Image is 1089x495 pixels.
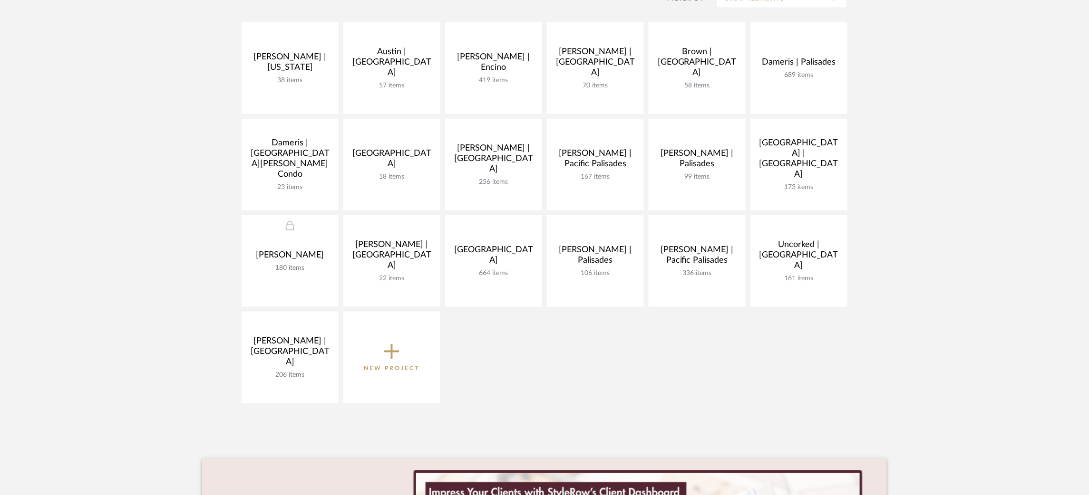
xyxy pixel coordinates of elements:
div: [PERSON_NAME] | Encino [453,52,535,76]
div: [PERSON_NAME] | Pacific Palisades [656,245,738,269]
div: [GEOGRAPHIC_DATA] | [GEOGRAPHIC_DATA] [758,138,840,183]
div: Uncorked | [GEOGRAPHIC_DATA] [758,239,840,275]
div: [PERSON_NAME] | Palisades [554,245,636,269]
div: 336 items [656,269,738,277]
div: 99 items [656,173,738,181]
div: [PERSON_NAME] | Palisades [656,148,738,173]
div: 419 items [453,76,535,85]
div: [PERSON_NAME] | [GEOGRAPHIC_DATA] [249,336,331,371]
div: 206 items [249,371,331,379]
div: 689 items [758,71,840,79]
div: 18 items [351,173,433,181]
div: [PERSON_NAME] | [GEOGRAPHIC_DATA] [351,239,433,275]
div: Dameris | [GEOGRAPHIC_DATA][PERSON_NAME] Condo [249,138,331,183]
div: 70 items [554,82,636,90]
div: [PERSON_NAME] [249,250,331,264]
div: 57 items [351,82,433,90]
div: [PERSON_NAME] | [US_STATE] [249,52,331,76]
div: Austin | [GEOGRAPHIC_DATA] [351,47,433,82]
div: [GEOGRAPHIC_DATA] [453,245,535,269]
div: 58 items [656,82,738,90]
button: New Project [343,312,440,403]
div: 167 items [554,173,636,181]
div: 256 items [453,178,535,186]
p: New Project [364,363,420,373]
div: [PERSON_NAME] | Pacific Palisades [554,148,636,173]
div: Brown | [GEOGRAPHIC_DATA] [656,47,738,82]
div: Dameris | Palisades [758,57,840,71]
div: 38 items [249,76,331,85]
div: [PERSON_NAME] | [GEOGRAPHIC_DATA] [554,47,636,82]
div: 106 items [554,269,636,277]
div: 23 items [249,183,331,191]
div: 22 items [351,275,433,283]
div: [PERSON_NAME] | [GEOGRAPHIC_DATA] [453,143,535,178]
div: 664 items [453,269,535,277]
div: [GEOGRAPHIC_DATA] [351,148,433,173]
div: 173 items [758,183,840,191]
div: 180 items [249,264,331,272]
div: 161 items [758,275,840,283]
